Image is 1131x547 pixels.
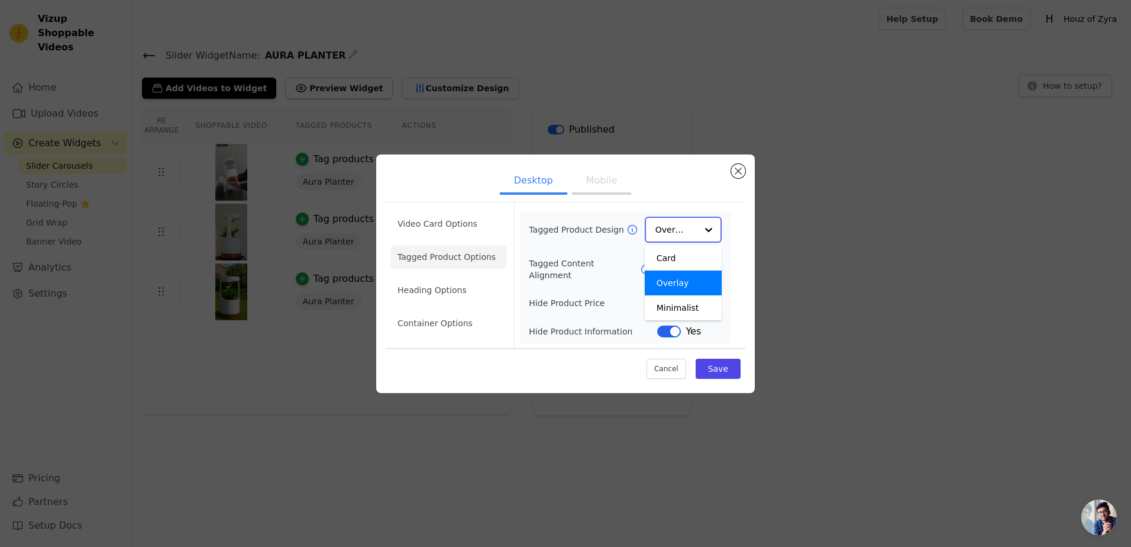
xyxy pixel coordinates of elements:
[645,246,722,271] div: Card
[731,164,745,178] button: Close modal
[572,169,631,195] button: Mobile
[529,224,626,236] label: Tagged Product Design
[390,278,507,302] li: Heading Options
[647,359,686,379] button: Cancel
[696,359,741,379] button: Save
[390,212,507,236] li: Video Card Options
[529,297,657,309] label: Hide Product Price
[529,258,639,281] label: Tagged Content Alignment
[529,326,657,337] label: Hide Product Information
[390,245,507,269] li: Tagged Product Options
[390,311,507,335] li: Container Options
[1081,500,1117,535] a: Open chat
[645,271,722,295] div: Overlay
[686,324,701,339] span: Yes
[645,295,722,320] div: Minimalist
[500,169,567,195] button: Desktop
